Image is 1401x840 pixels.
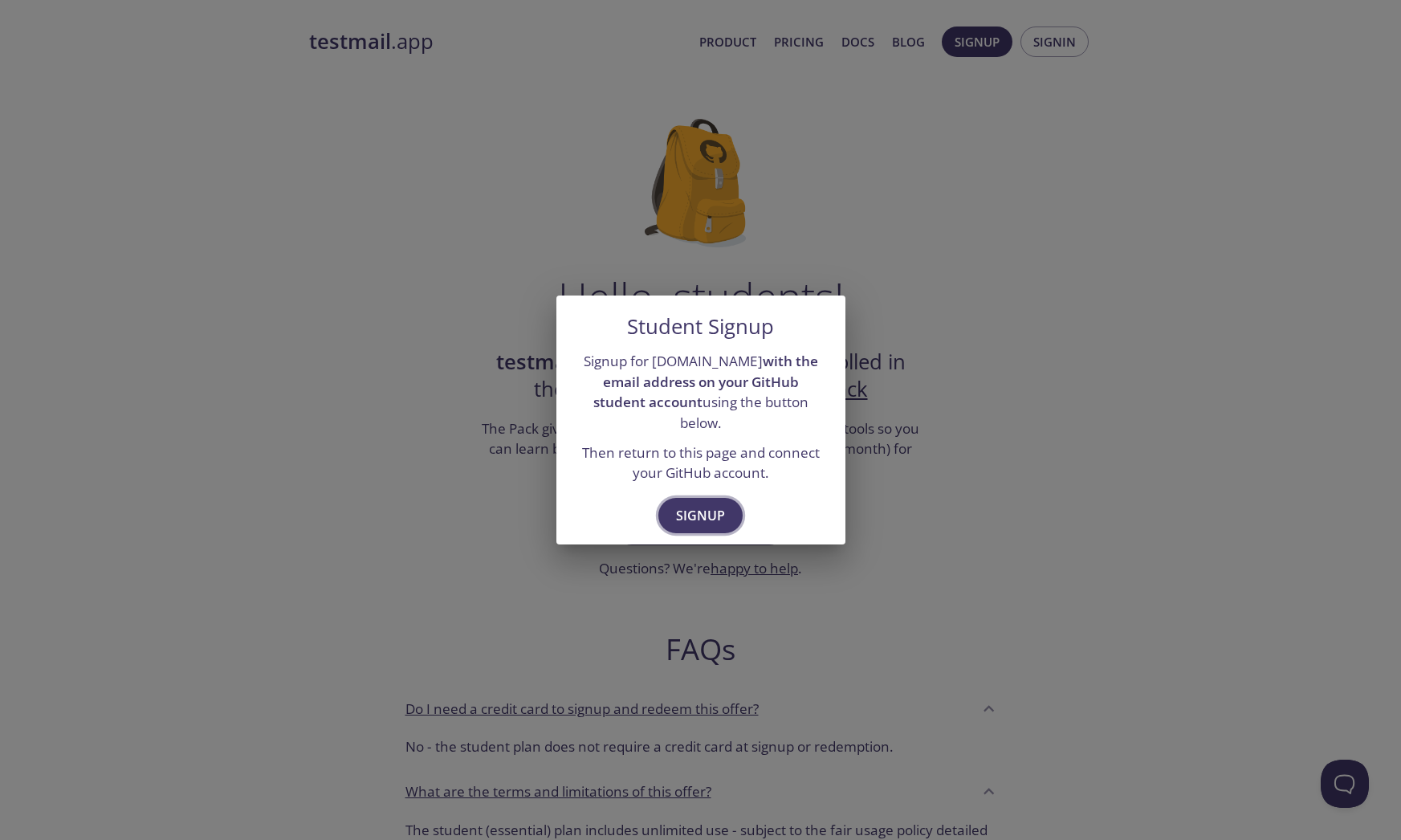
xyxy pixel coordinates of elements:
[576,351,826,434] p: Signup for [DOMAIN_NAME] using the button below.
[576,442,826,483] p: Then return to this page and connect your GitHub account.
[593,352,818,411] strong: with the email address on your GitHub student account
[676,504,725,527] span: Signup
[658,498,743,533] button: Signup
[627,315,774,339] h5: Student Signup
